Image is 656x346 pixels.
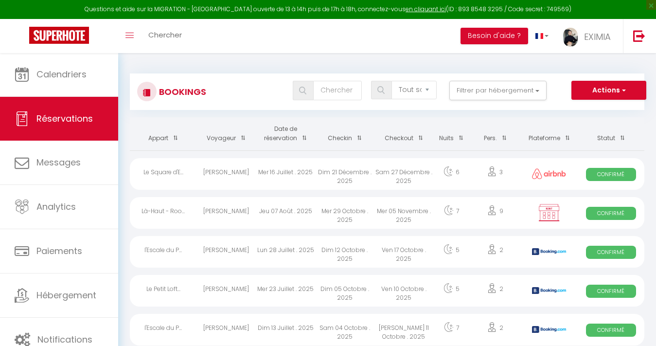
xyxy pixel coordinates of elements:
th: Sort by people [469,117,521,150]
th: Sort by channel [521,117,577,150]
span: Chercher [148,30,182,40]
span: Hébergement [36,289,96,301]
h3: Bookings [157,81,206,103]
span: EXIMIA [584,31,611,43]
th: Sort by rentals [130,117,197,150]
th: Sort by booking date [256,117,315,150]
span: Réservations [36,112,93,125]
span: Messages [36,156,81,168]
img: ... [563,28,578,47]
button: Actions [571,81,646,100]
a: ... EXIMIA [556,19,623,53]
img: logout [633,30,645,42]
button: Filtrer par hébergement [449,81,547,100]
img: Super Booking [29,27,89,44]
th: Sort by guest [197,117,256,150]
span: Notifications [37,333,92,346]
th: Sort by checkout [374,117,434,150]
th: Sort by status [577,117,644,150]
span: Paiements [36,245,82,257]
button: Besoin d'aide ? [461,28,528,44]
a: Chercher [141,19,189,53]
span: Calendriers [36,68,87,80]
input: Chercher [313,81,362,100]
iframe: LiveChat chat widget [615,305,656,346]
span: Analytics [36,200,76,213]
th: Sort by checkin [315,117,374,150]
th: Sort by nights [433,117,469,150]
a: en cliquant ici [406,5,446,13]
